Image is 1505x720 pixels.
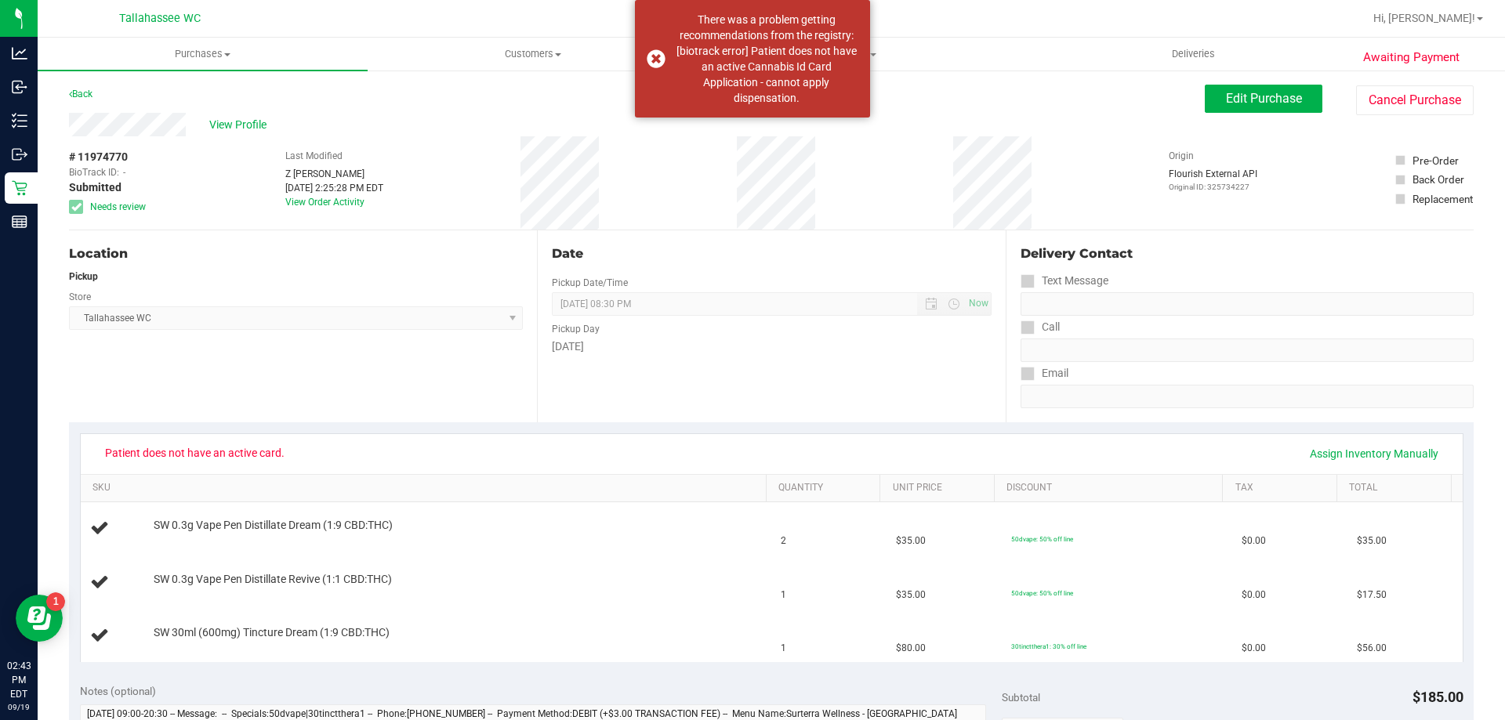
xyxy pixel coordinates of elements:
[12,214,27,230] inline-svg: Reports
[1021,362,1068,385] label: Email
[7,659,31,701] p: 02:43 PM EDT
[1151,47,1236,61] span: Deliveries
[552,322,600,336] label: Pickup Day
[674,12,858,106] div: There was a problem getting recommendations from the registry: [biotrack error] Patient does not ...
[552,338,991,355] div: [DATE]
[12,45,27,61] inline-svg: Analytics
[69,290,91,304] label: Store
[46,592,65,611] iframe: Resource center unread badge
[896,588,926,602] span: $35.00
[1363,49,1460,67] span: Awaiting Payment
[1205,85,1322,113] button: Edit Purchase
[1169,181,1257,193] p: Original ID: 325734227
[1226,91,1302,106] span: Edit Purchase
[1356,85,1474,115] button: Cancel Purchase
[12,113,27,128] inline-svg: Inventory
[1011,589,1073,597] span: 50dvape: 50% off line
[1002,691,1040,704] span: Subtotal
[1357,641,1387,656] span: $56.00
[1235,482,1331,494] a: Tax
[1006,482,1217,494] a: Discount
[1349,482,1445,494] a: Total
[90,200,146,214] span: Needs review
[209,117,272,133] span: View Profile
[95,440,295,465] span: Patient does not have an active card.
[92,482,760,494] a: SKU
[1357,534,1387,548] span: $35.00
[368,38,698,71] a: Customers
[16,595,63,642] iframe: Resource center
[123,165,125,179] span: -
[1169,149,1194,163] label: Origin
[896,641,926,656] span: $80.00
[1028,38,1358,71] a: Deliveries
[80,685,156,697] span: Notes (optional)
[12,79,27,95] inline-svg: Inbound
[1242,641,1266,656] span: $0.00
[1413,172,1464,187] div: Back Order
[69,165,119,179] span: BioTrack ID:
[285,149,343,163] label: Last Modified
[368,47,697,61] span: Customers
[1021,292,1474,316] input: Format: (999) 999-9999
[119,12,201,25] span: Tallahassee WC
[1413,689,1463,705] span: $185.00
[1242,534,1266,548] span: $0.00
[778,482,874,494] a: Quantity
[1021,338,1474,362] input: Format: (999) 999-9999
[154,625,390,640] span: SW 30ml (600mg) Tincture Dream (1:9 CBD:THC)
[1300,440,1449,467] a: Assign Inventory Manually
[781,588,786,602] span: 1
[1021,316,1060,338] label: Call
[38,38,368,71] a: Purchases
[896,534,926,548] span: $35.00
[1373,12,1475,24] span: Hi, [PERSON_NAME]!
[154,572,392,587] span: SW 0.3g Vape Pen Distillate Revive (1:1 CBD:THC)
[7,701,31,713] p: 09/19
[1242,588,1266,602] span: $0.00
[1011,535,1073,543] span: 50dvape: 50% off line
[69,271,98,282] strong: Pickup
[1021,244,1474,263] div: Delivery Contact
[1413,153,1459,168] div: Pre-Order
[781,641,786,656] span: 1
[12,147,27,162] inline-svg: Outbound
[1011,642,1086,650] span: 30tinctthera1: 30% off line
[1021,270,1108,292] label: Text Message
[38,47,368,61] span: Purchases
[552,276,628,290] label: Pickup Date/Time
[69,149,128,165] span: # 11974770
[285,181,383,195] div: [DATE] 2:25:28 PM EDT
[1357,588,1387,602] span: $17.50
[69,89,92,99] a: Back
[154,518,393,533] span: SW 0.3g Vape Pen Distillate Dream (1:9 CBD:THC)
[1169,167,1257,193] div: Flourish External API
[781,534,786,548] span: 2
[1413,191,1473,207] div: Replacement
[552,244,991,263] div: Date
[893,482,988,494] a: Unit Price
[69,179,121,196] span: Submitted
[12,180,27,196] inline-svg: Retail
[285,167,383,181] div: Z [PERSON_NAME]
[285,197,364,208] a: View Order Activity
[69,244,523,263] div: Location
